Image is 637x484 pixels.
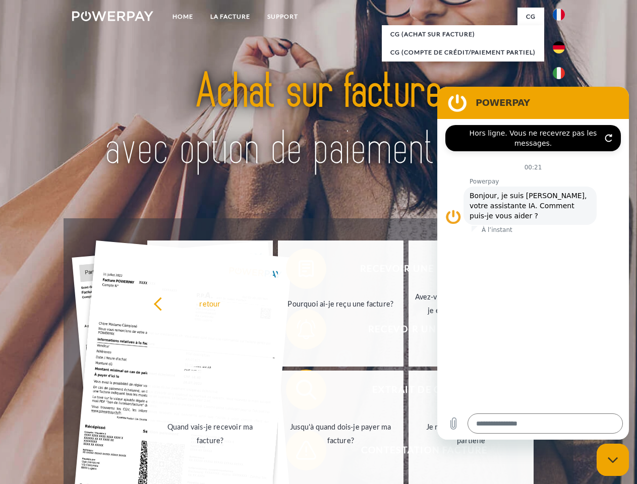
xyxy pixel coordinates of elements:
iframe: Fenêtre de messagerie [437,87,629,440]
div: Avez-vous reçu mes paiements, ai-je encore un solde ouvert? [415,290,528,317]
a: Support [259,8,307,26]
a: CG (Compte de crédit/paiement partiel) [382,43,544,62]
img: it [553,67,565,79]
div: Pourquoi ai-je reçu une facture? [284,296,397,310]
img: de [553,41,565,53]
div: retour [153,296,267,310]
img: logo-powerpay-white.svg [72,11,153,21]
a: Home [164,8,202,26]
a: LA FACTURE [202,8,259,26]
img: title-powerpay_fr.svg [96,48,541,193]
a: CG [517,8,544,26]
img: fr [553,9,565,21]
iframe: Bouton de lancement de la fenêtre de messagerie, conversation en cours [597,444,629,476]
div: Quand vais-je recevoir ma facture? [153,420,267,447]
a: Avez-vous reçu mes paiements, ai-je encore un solde ouvert? [409,240,534,367]
a: CG (achat sur facture) [382,25,544,43]
div: Jusqu'à quand dois-je payer ma facture? [284,420,397,447]
div: Je n'ai reçu qu'une livraison partielle [415,420,528,447]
